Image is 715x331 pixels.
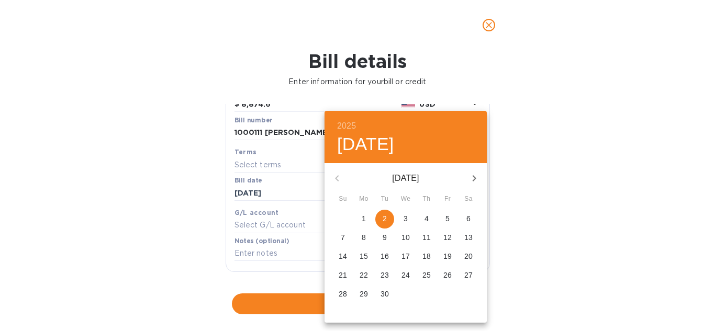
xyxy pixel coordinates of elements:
[375,247,394,266] button: 16
[459,194,478,204] span: Sa
[381,251,389,261] p: 16
[333,285,352,304] button: 28
[424,213,429,224] p: 4
[360,270,368,280] p: 22
[438,210,457,229] button: 5
[396,194,415,204] span: We
[341,232,345,243] p: 7
[383,232,387,243] p: 9
[362,232,366,243] p: 8
[354,229,373,247] button: 8
[459,210,478,229] button: 6
[466,213,471,224] p: 6
[417,229,436,247] button: 11
[381,270,389,280] p: 23
[360,251,368,261] p: 15
[375,266,394,285] button: 23
[404,213,408,224] p: 3
[401,232,410,243] p: 10
[375,285,394,304] button: 30
[396,266,415,285] button: 24
[354,210,373,229] button: 1
[417,194,436,204] span: Th
[438,266,457,285] button: 26
[333,194,352,204] span: Su
[401,270,410,280] p: 24
[396,229,415,247] button: 10
[333,266,352,285] button: 21
[362,213,366,224] p: 1
[443,232,452,243] p: 12
[422,270,431,280] p: 25
[375,194,394,204] span: Tu
[464,232,473,243] p: 13
[459,247,478,266] button: 20
[396,247,415,266] button: 17
[354,247,373,266] button: 15
[383,213,387,224] p: 2
[417,210,436,229] button: 4
[422,232,431,243] p: 11
[417,266,436,285] button: 25
[354,285,373,304] button: 29
[354,266,373,285] button: 22
[464,251,473,261] p: 20
[464,270,473,280] p: 27
[443,270,452,280] p: 26
[438,229,457,247] button: 12
[459,266,478,285] button: 27
[333,247,352,266] button: 14
[339,251,347,261] p: 14
[360,289,368,299] p: 29
[354,194,373,204] span: Mo
[401,251,410,261] p: 17
[350,172,462,185] p: [DATE]
[337,119,356,133] button: 2025
[375,229,394,247] button: 9
[339,289,347,299] p: 28
[422,251,431,261] p: 18
[438,194,457,204] span: Fr
[396,210,415,229] button: 3
[443,251,452,261] p: 19
[333,229,352,247] button: 7
[445,213,450,224] p: 5
[459,229,478,247] button: 13
[375,210,394,229] button: 2
[417,247,436,266] button: 18
[381,289,389,299] p: 30
[337,133,394,155] button: [DATE]
[339,270,347,280] p: 21
[438,247,457,266] button: 19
